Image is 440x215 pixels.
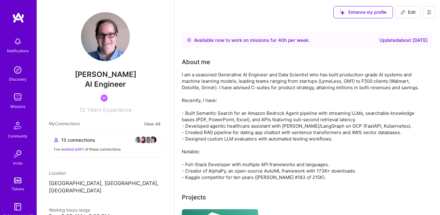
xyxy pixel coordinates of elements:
span: 40 [278,37,284,43]
img: tokens [14,177,21,183]
div: Notifications [7,48,29,54]
div: Missions [10,103,25,110]
div: Updated about [DATE] [380,37,428,44]
button: 13 connectionsavataravataravataravatarI've worked with1 of these connections [49,131,162,158]
img: Been on Mission [101,94,108,102]
div: I am a seasoned Generative AI Engineer and Data Scientist who has built production-grade AI syste... [182,71,426,180]
img: User Avatar [81,12,130,61]
button: Edit [395,6,421,18]
img: avatar [145,136,152,144]
span: 12 [79,107,85,113]
span: Edit [401,9,416,15]
span: Working hours range [49,207,90,213]
p: [GEOGRAPHIC_DATA], [GEOGRAPHIC_DATA], [GEOGRAPHIC_DATA] [49,180,162,195]
div: Invite [13,160,23,166]
div: Discovery [9,76,27,82]
img: teamwork [12,91,24,103]
img: Community [10,118,25,133]
img: guide book [12,201,24,213]
div: About me [182,57,210,67]
span: worked with 1 [61,147,84,151]
span: My Connections [49,120,80,127]
span: Years Experience [87,107,132,113]
img: logo [12,12,24,23]
i: icon Collaborator [54,138,59,142]
div: Community [8,133,28,139]
img: Invite [12,148,24,160]
img: bell [12,35,24,48]
img: avatar [135,136,142,144]
img: Availability [187,38,192,42]
img: avatar [149,136,157,144]
div: I've of these connections [54,146,157,152]
div: Tokens [12,186,24,192]
span: 13 connections [61,137,95,143]
div: Location [49,170,162,176]
span: AI Engineer [85,80,126,89]
span: [PERSON_NAME] [49,70,162,79]
img: avatar [140,136,147,144]
span: Enhance my profile [340,9,387,15]
img: discovery [12,64,24,76]
div: Projects [182,193,206,202]
div: Available now to work on missions for h per week . [194,37,310,44]
button: View All [142,120,162,127]
button: Enhance my profile [333,6,393,18]
i: icon SuggestedTeams [340,10,345,15]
